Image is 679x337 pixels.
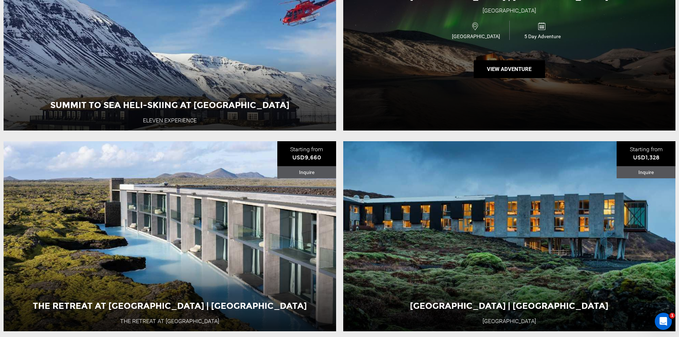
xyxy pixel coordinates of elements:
button: View Adventure [474,60,545,78]
iframe: Intercom live chat [655,313,672,330]
span: [GEOGRAPHIC_DATA] [443,33,509,40]
div: [GEOGRAPHIC_DATA] [483,7,536,15]
span: 5 Day Adventure [510,33,576,40]
span: 1 [669,313,675,318]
